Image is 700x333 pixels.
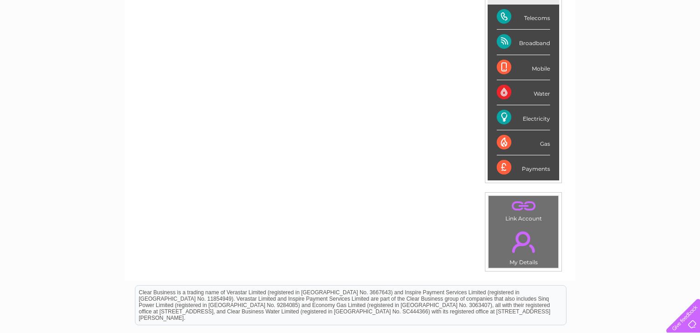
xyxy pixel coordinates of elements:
[588,39,615,46] a: Telecoms
[528,5,591,16] a: 0333 014 3131
[497,5,550,30] div: Telecoms
[497,30,550,55] div: Broadband
[491,198,556,214] a: .
[562,39,582,46] a: Energy
[621,39,634,46] a: Blog
[497,155,550,180] div: Payments
[488,224,559,268] td: My Details
[497,130,550,155] div: Gas
[491,226,556,258] a: .
[497,55,550,80] div: Mobile
[497,105,550,130] div: Electricity
[135,5,566,44] div: Clear Business is a trading name of Verastar Limited (registered in [GEOGRAPHIC_DATA] No. 3667643...
[488,195,559,224] td: Link Account
[639,39,662,46] a: Contact
[25,24,71,51] img: logo.png
[540,39,557,46] a: Water
[497,80,550,105] div: Water
[670,39,691,46] a: Log out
